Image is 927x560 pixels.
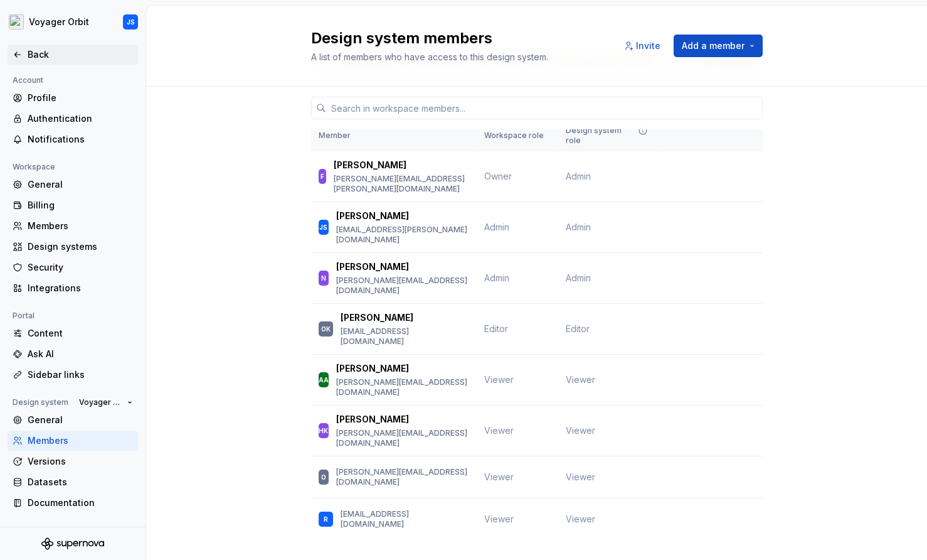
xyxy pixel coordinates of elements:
[28,434,133,447] div: Members
[320,170,324,183] div: F
[484,514,514,524] span: Viewer
[484,222,509,232] span: Admin
[8,159,60,175] div: Workspace
[336,413,409,426] p: [PERSON_NAME]
[8,257,138,277] a: Security
[8,73,48,88] div: Account
[28,455,133,468] div: Versions
[566,323,590,335] span: Editor
[484,272,509,283] span: Admin
[319,221,327,234] div: JS
[682,40,744,52] span: Add a member
[566,221,591,234] span: Admin
[566,272,591,284] span: Admin
[336,377,469,397] p: [PERSON_NAME][EMAIL_ADDRESS][DOMAIN_NAME]
[28,240,133,253] div: Design systems
[28,92,133,104] div: Profile
[8,175,138,195] a: General
[334,174,469,194] p: [PERSON_NAME][EMAIL_ADDRESS][PERSON_NAME][DOMAIN_NAME]
[477,121,558,151] th: Workspace role
[674,35,763,57] button: Add a member
[8,431,138,451] a: Members
[566,374,595,386] span: Viewer
[321,272,326,284] div: N
[8,365,138,385] a: Sidebar links
[127,17,135,27] div: JS
[321,323,331,335] div: OK
[28,369,133,381] div: Sidebar links
[336,467,469,487] p: [PERSON_NAME][EMAIL_ADDRESS][DOMAIN_NAME]
[28,199,133,212] div: Billing
[8,278,138,298] a: Integrations
[8,129,138,149] a: Notifications
[8,237,138,257] a: Design systems
[341,311,413,324] p: [PERSON_NAME]
[311,51,548,62] span: A list of members who have access to this design system.
[8,472,138,492] a: Datasets
[29,16,89,28] div: Voyager Orbit
[28,178,133,191] div: General
[3,8,143,36] button: Voyager OrbitJS
[8,216,138,236] a: Members
[484,171,512,181] span: Owner
[566,424,595,437] span: Viewer
[28,48,133,61] div: Back
[311,121,477,151] th: Member
[8,109,138,129] a: Authentication
[8,195,138,215] a: Billing
[484,374,514,385] span: Viewer
[336,276,469,296] p: [PERSON_NAME][EMAIL_ADDRESS][DOMAIN_NAME]
[28,261,133,274] div: Security
[8,344,138,364] a: Ask AI
[636,40,660,52] span: Invite
[566,170,591,183] span: Admin
[321,471,326,483] div: O
[566,126,650,146] div: Design system role
[28,414,133,426] div: General
[28,133,133,146] div: Notifications
[336,225,469,245] p: [EMAIL_ADDRESS][PERSON_NAME][DOMAIN_NAME]
[326,97,763,119] input: Search in workspace members...
[324,513,328,525] div: R
[336,362,409,375] p: [PERSON_NAME]
[8,451,138,471] a: Versions
[319,374,329,386] div: AA
[341,509,469,529] p: [EMAIL_ADDRESS][DOMAIN_NAME]
[311,28,603,48] h2: Design system members
[79,397,122,407] span: Voyager Orbit
[336,428,469,448] p: [PERSON_NAME][EMAIL_ADDRESS][DOMAIN_NAME]
[41,537,104,550] svg: Supernova Logo
[28,327,133,340] div: Content
[484,425,514,436] span: Viewer
[9,14,24,30] img: e5527c48-e7d1-4d25-8110-9641689f5e10.png
[28,497,133,509] div: Documentation
[319,424,328,437] div: HK
[8,323,138,343] a: Content
[566,513,595,525] span: Viewer
[484,471,514,482] span: Viewer
[8,45,138,65] a: Back
[8,88,138,108] a: Profile
[28,348,133,360] div: Ask AI
[8,395,73,410] div: Design system
[8,410,138,430] a: General
[8,493,138,513] a: Documentation
[336,261,409,273] p: [PERSON_NAME]
[484,323,508,334] span: Editor
[8,308,40,323] div: Portal
[334,159,406,171] p: [PERSON_NAME]
[341,326,469,347] p: [EMAIL_ADDRESS][DOMAIN_NAME]
[28,220,133,232] div: Members
[28,282,133,294] div: Integrations
[618,35,669,57] button: Invite
[566,471,595,483] span: Viewer
[28,476,133,488] div: Datasets
[336,210,409,222] p: [PERSON_NAME]
[28,112,133,125] div: Authentication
